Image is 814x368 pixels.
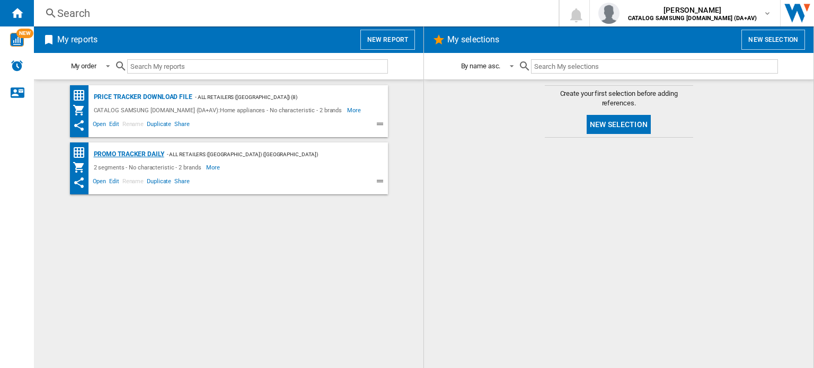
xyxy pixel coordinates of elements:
[55,30,100,50] h2: My reports
[73,104,91,116] div: My Assortment
[587,115,651,134] button: New selection
[108,119,121,132] span: Edit
[73,89,91,102] div: Price Matrix
[145,176,173,189] span: Duplicate
[73,161,91,174] div: My Assortment
[192,91,367,104] div: - All Retailers ([GEOGRAPHIC_DATA]) (8)
[461,62,501,70] div: By name asc.
[73,176,85,189] ng-md-icon: This report has been shared with you
[628,15,757,22] b: CATALOG SAMSUNG [DOMAIN_NAME] (DA+AV)
[741,30,805,50] button: New selection
[11,59,23,72] img: alerts-logo.svg
[206,161,222,174] span: More
[73,146,91,159] div: Price Matrix
[108,176,121,189] span: Edit
[628,5,757,15] span: [PERSON_NAME]
[173,119,191,132] span: Share
[127,59,388,74] input: Search My reports
[57,6,531,21] div: Search
[445,30,501,50] h2: My selections
[71,62,96,70] div: My order
[121,176,145,189] span: Rename
[10,33,24,47] img: wise-card.svg
[91,91,192,104] div: Price Tracker Download File
[360,30,415,50] button: New report
[145,119,173,132] span: Duplicate
[347,104,362,116] span: More
[91,148,164,161] div: Promo Tracker Daily
[73,119,85,132] ng-md-icon: This report has been shared with you
[91,119,108,132] span: Open
[173,176,191,189] span: Share
[91,176,108,189] span: Open
[91,161,207,174] div: 2 segments - No characteristic - 2 brands
[598,3,620,24] img: profile.jpg
[16,29,33,38] span: NEW
[531,59,777,74] input: Search My selections
[164,148,367,161] div: - All Retailers ([GEOGRAPHIC_DATA]) ([GEOGRAPHIC_DATA]) ([GEOGRAPHIC_DATA]) (23)
[91,104,348,116] div: CATALOG SAMSUNG [DOMAIN_NAME] (DA+AV):Home appliances - No characteristic - 2 brands
[121,119,145,132] span: Rename
[545,89,693,108] span: Create your first selection before adding references.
